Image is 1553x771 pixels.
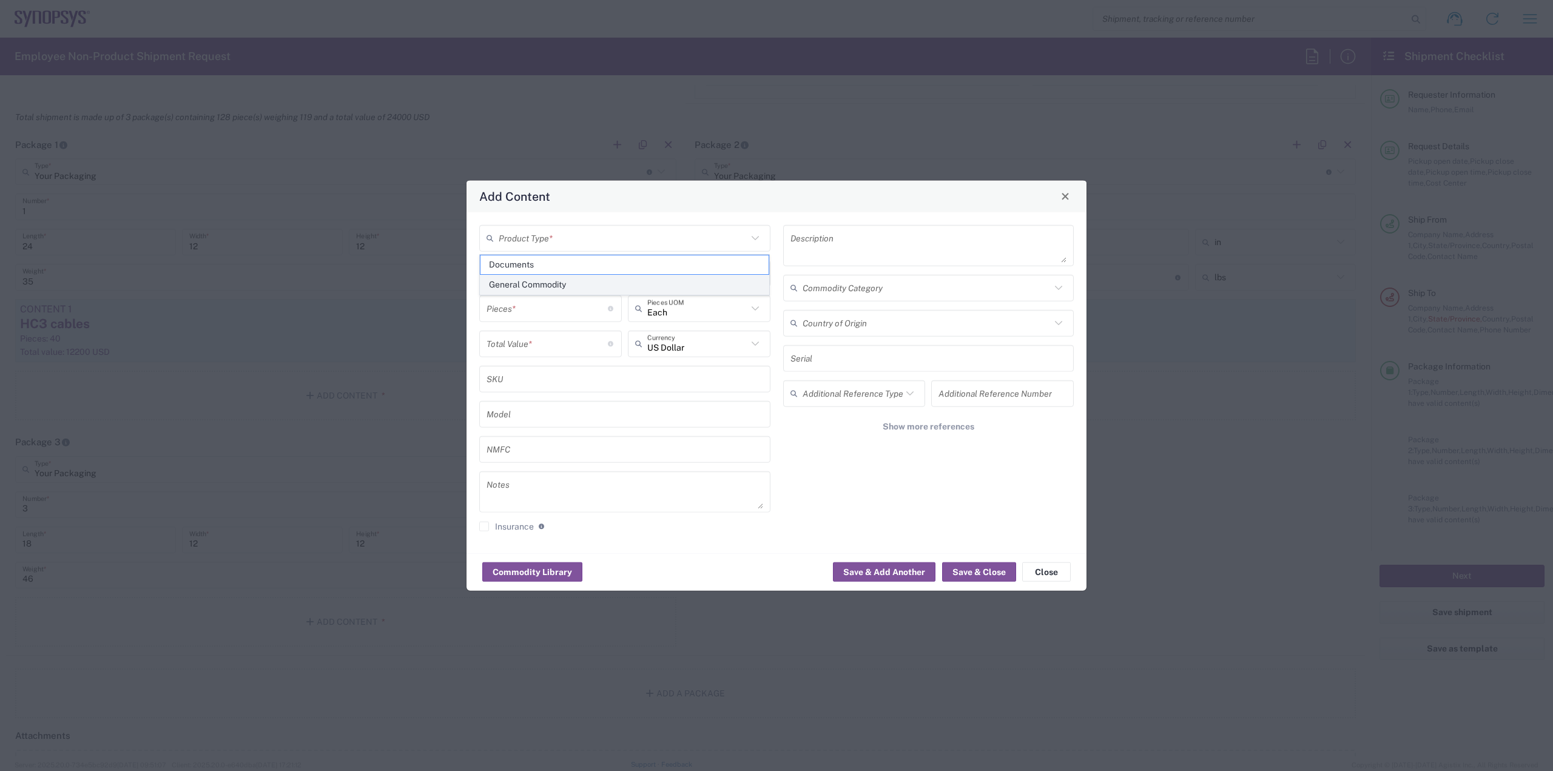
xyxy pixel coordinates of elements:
button: Save & Add Another [833,562,935,582]
span: Documents [480,255,769,274]
span: Show more references [883,420,974,432]
h4: Add Content [479,187,550,205]
button: Save & Close [942,562,1016,582]
span: General Commodity [480,275,769,294]
button: Commodity Library [482,562,582,582]
button: Close [1022,562,1071,582]
label: Insurance [479,521,534,531]
button: Close [1057,187,1074,204]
